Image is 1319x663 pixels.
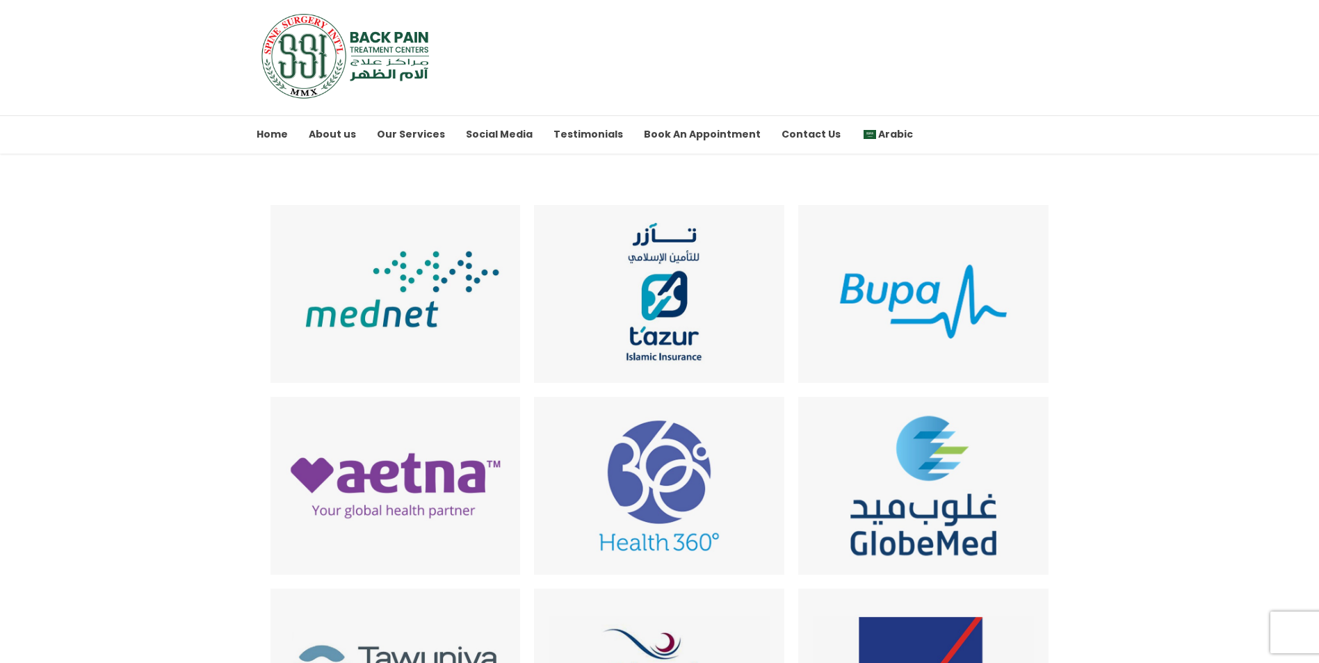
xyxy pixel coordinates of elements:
[644,115,761,154] a: Book An Appointment
[861,115,913,154] a: ArabicArabic
[861,127,913,141] span: Arabic
[864,130,876,140] img: Arabic
[257,13,438,99] img: SSI
[257,115,288,154] a: Home
[782,115,841,154] a: Contact Us
[878,127,913,141] span: Arabic
[309,115,356,154] a: About us
[377,115,445,154] a: Our Services
[553,115,623,154] a: Testimonials
[466,115,533,154] a: Social Media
